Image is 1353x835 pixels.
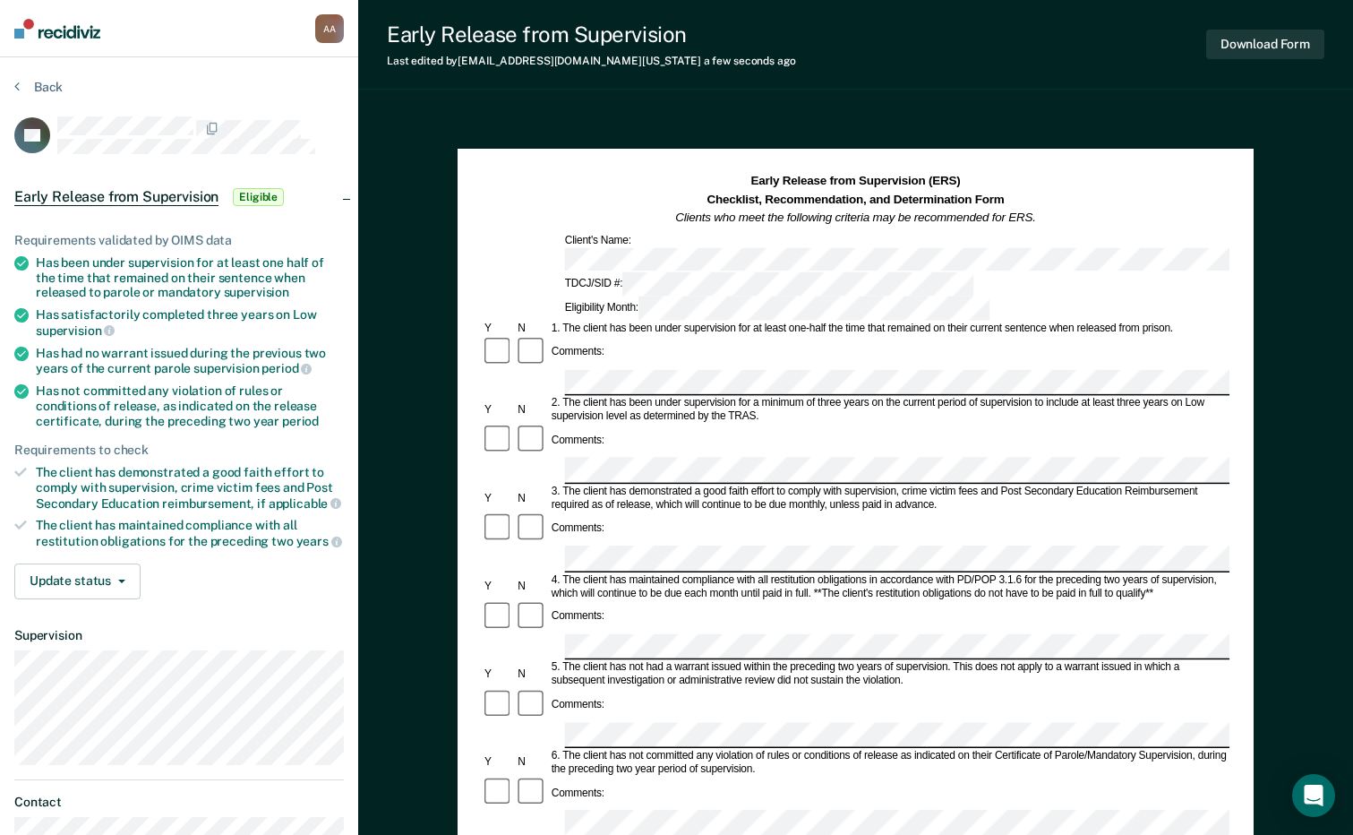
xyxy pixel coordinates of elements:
[36,255,344,300] div: Has been under supervision for at least one half of the time that remained on their sentence when...
[387,55,796,67] div: Last edited by [EMAIL_ADDRESS][DOMAIN_NAME][US_STATE]
[1206,30,1324,59] button: Download Form
[14,795,344,810] dt: Contact
[549,750,1229,777] div: 6. The client has not committed any violation of rules or conditions of release as indicated on t...
[675,211,1035,224] em: Clients who meet the following criteria may be recommended for ERS.
[1292,774,1335,817] div: Open Intercom Messenger
[549,522,607,536] div: Comments:
[562,272,977,297] div: TDCJ/SID #:
[549,346,607,359] div: Comments:
[515,492,548,505] div: N
[36,518,344,548] div: The client has maintained compliance with all restitution obligations for the preceding two
[296,534,342,548] span: years
[36,383,344,428] div: Has not committed any violation of rules or conditions of release, as indicated on the release ce...
[261,361,312,375] span: period
[36,346,344,376] div: Has had no warrant issued during the previous two years of the current parole supervision
[515,756,548,770] div: N
[14,79,63,95] button: Back
[549,434,607,447] div: Comments:
[562,297,992,321] div: Eligibility Month:
[482,323,515,336] div: Y
[549,699,607,712] div: Comments:
[14,564,141,599] button: Update status
[704,55,796,67] span: a few seconds ago
[14,188,218,206] span: Early Release from Supervision
[482,403,515,417] div: Y
[482,668,515,682] div: Y
[751,175,961,188] strong: Early Release from Supervision (ERS)
[482,580,515,593] div: Y
[36,465,344,511] div: The client has demonstrated a good faith effort to comply with supervision, crime victim fees and...
[233,188,284,206] span: Eligible
[36,323,115,338] span: supervision
[549,661,1229,688] div: 5. The client has not had a warrant issued within the preceding two years of supervision. This do...
[549,787,607,800] div: Comments:
[315,14,344,43] button: AA
[14,443,344,458] div: Requirements to check
[549,485,1229,512] div: 3. The client has demonstrated a good faith effort to comply with supervision, crime victim fees ...
[36,307,344,338] div: Has satisfactorily completed three years on Low
[549,323,1229,336] div: 1. The client has been under supervision for at least one-half the time that remained on their cu...
[387,22,796,47] div: Early Release from Supervision
[269,496,341,511] span: applicable
[14,233,344,248] div: Requirements validated by OIMS data
[482,756,515,770] div: Y
[224,285,289,299] span: supervision
[515,580,548,593] div: N
[549,610,607,624] div: Comments:
[482,492,515,505] div: Y
[14,19,100,39] img: Recidiviz
[282,414,319,428] span: period
[707,193,1005,206] strong: Checklist, Recommendation, and Determination Form
[515,403,548,417] div: N
[14,628,344,643] dt: Supervision
[515,323,548,336] div: N
[549,397,1229,424] div: 2. The client has been under supervision for a minimum of three years on the current period of su...
[315,14,344,43] div: A A
[515,668,548,682] div: N
[549,573,1229,600] div: 4. The client has maintained compliance with all restitution obligations in accordance with PD/PO...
